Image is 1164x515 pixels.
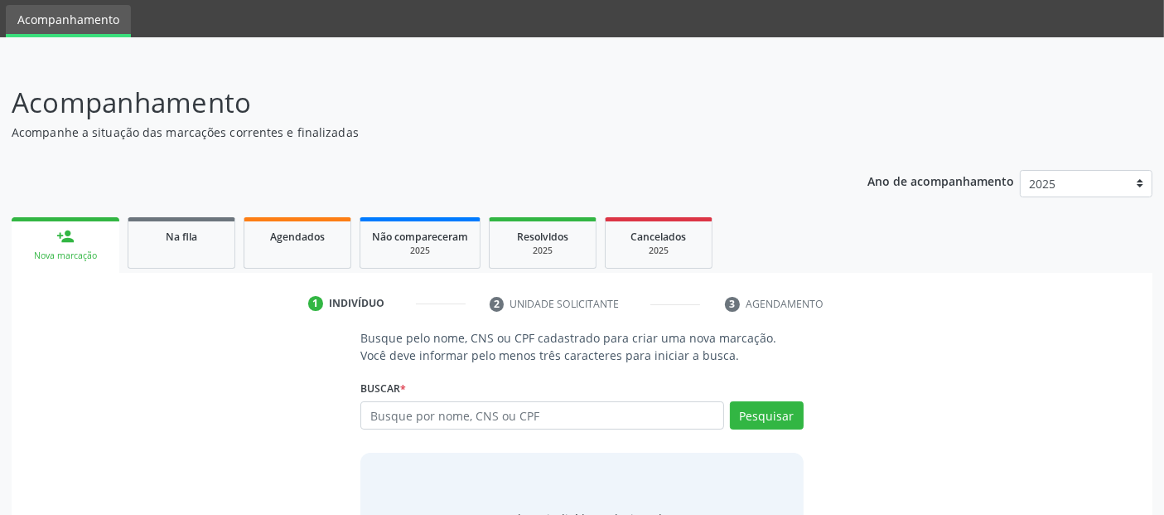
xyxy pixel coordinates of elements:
div: 2025 [617,245,700,257]
div: 1 [308,296,323,311]
a: Acompanhamento [6,5,131,37]
span: Cancelados [631,230,687,244]
span: Agendados [270,230,325,244]
span: Não compareceram [372,230,468,244]
p: Acompanhamento [12,82,810,124]
label: Buscar [360,376,406,401]
span: Resolvidos [517,230,568,244]
button: Pesquisar [730,401,804,430]
p: Acompanhe a situação das marcações correntes e finalizadas [12,124,810,141]
input: Busque por nome, CNS ou CPF [360,401,723,430]
div: 2025 [372,245,468,257]
div: person_add [56,227,75,245]
p: Busque pelo nome, CNS ou CPF cadastrado para criar uma nova marcação. Você deve informar pelo men... [360,329,803,364]
div: 2025 [501,245,584,257]
div: Indivíduo [329,296,384,311]
p: Ano de acompanhamento [867,170,1014,191]
span: Na fila [166,230,197,244]
div: Nova marcação [23,250,108,262]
